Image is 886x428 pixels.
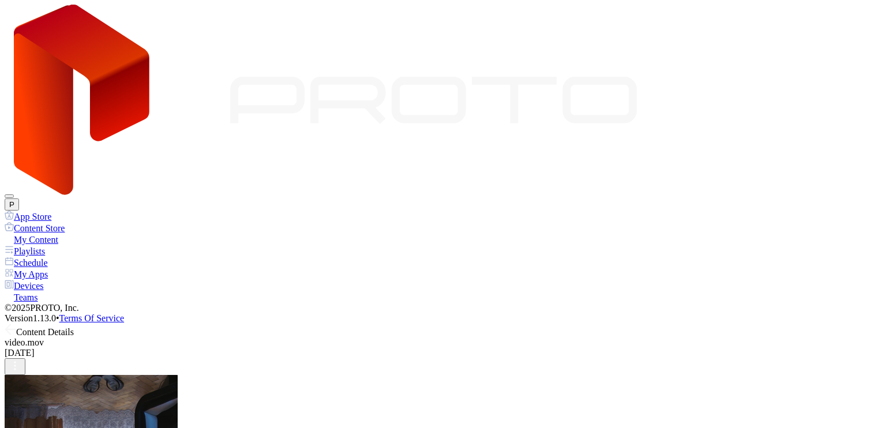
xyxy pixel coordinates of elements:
[5,337,881,348] div: video.mov
[5,324,881,337] div: Content Details
[5,303,881,313] div: © 2025 PROTO, Inc.
[5,268,881,280] a: My Apps
[5,222,881,234] a: Content Store
[5,291,881,303] a: Teams
[5,198,19,211] button: P
[5,245,881,257] a: Playlists
[5,313,59,323] span: Version 1.13.0 •
[5,280,881,291] a: Devices
[5,234,881,245] a: My Content
[5,348,881,358] div: [DATE]
[59,313,125,323] a: Terms Of Service
[5,211,881,222] a: App Store
[5,257,881,268] a: Schedule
